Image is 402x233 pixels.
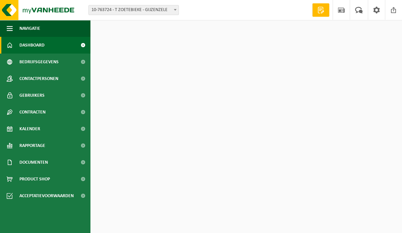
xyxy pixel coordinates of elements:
span: Kalender [19,121,40,137]
span: 10-763724 - T ZOETEBIEKE - GIJZENZELE [88,5,179,15]
span: Bedrijfsgegevens [19,54,59,70]
span: Contactpersonen [19,70,58,87]
span: Acceptatievoorwaarden [19,187,74,204]
span: Navigatie [19,20,40,37]
span: Gebruikers [19,87,45,104]
span: Contracten [19,104,46,121]
span: 10-763724 - T ZOETEBIEKE - GIJZENZELE [89,5,179,15]
span: Documenten [19,154,48,171]
span: Dashboard [19,37,45,54]
span: Rapportage [19,137,45,154]
span: Product Shop [19,171,50,187]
